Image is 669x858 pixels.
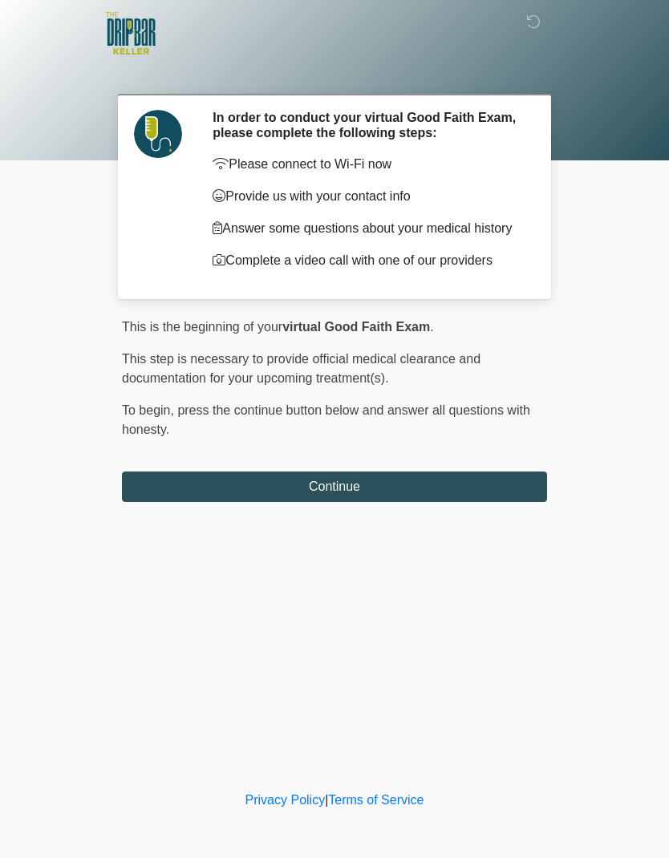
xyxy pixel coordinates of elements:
[213,251,523,270] p: Complete a video call with one of our providers
[328,793,424,807] a: Terms of Service
[122,403,530,436] span: press the continue button below and answer all questions with honesty.
[213,187,523,206] p: Provide us with your contact info
[134,110,182,158] img: Agent Avatar
[213,155,523,174] p: Please connect to Wi-Fi now
[106,12,156,55] img: The DRIPBaR - Keller Logo
[430,320,433,334] span: .
[325,793,328,807] a: |
[213,110,523,140] h2: In order to conduct your virtual Good Faith Exam, please complete the following steps:
[122,352,480,385] span: This step is necessary to provide official medical clearance and documentation for your upcoming ...
[245,793,326,807] a: Privacy Policy
[122,471,547,502] button: Continue
[110,58,559,87] h1: ‎ ‎
[282,320,430,334] strong: virtual Good Faith Exam
[122,320,282,334] span: This is the beginning of your
[213,219,523,238] p: Answer some questions about your medical history
[122,403,177,417] span: To begin,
